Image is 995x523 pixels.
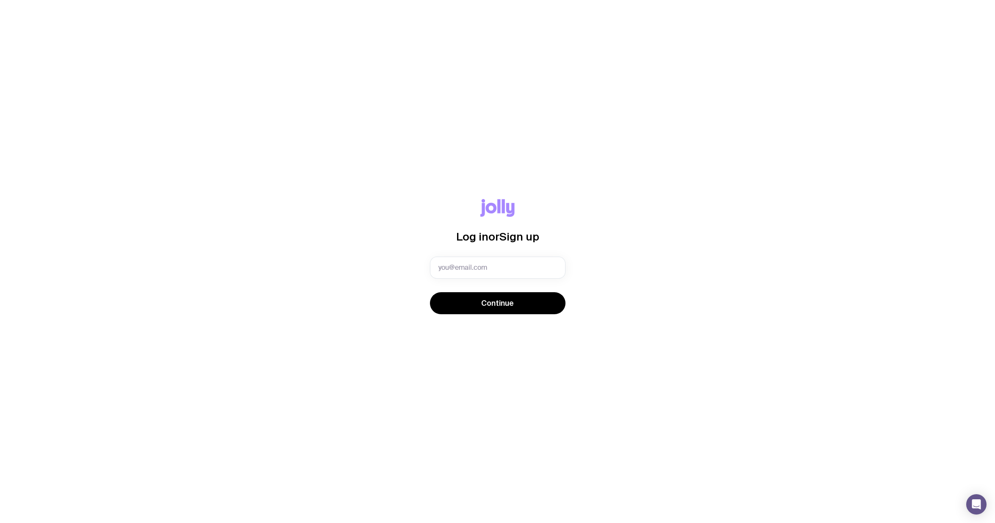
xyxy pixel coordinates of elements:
[499,230,539,243] span: Sign up
[430,292,565,314] button: Continue
[481,298,514,308] span: Continue
[456,230,488,243] span: Log in
[430,257,565,279] input: you@email.com
[488,230,499,243] span: or
[966,494,987,515] div: Open Intercom Messenger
